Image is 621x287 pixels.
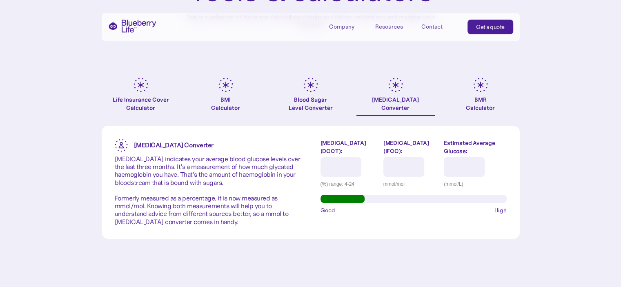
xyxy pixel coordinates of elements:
[321,206,335,214] span: Good
[375,23,403,30] div: Resources
[272,78,350,116] a: Blood SugarLevel Converter
[211,96,240,112] div: BMI Calculator
[441,78,520,116] a: BMRCalculator
[321,180,377,188] div: (%) range: 4-24
[108,20,156,33] a: home
[444,139,506,155] label: Estimated Average Glucose:
[102,96,180,112] div: Life Insurance Cover Calculator
[329,23,354,30] div: Company
[134,141,214,149] strong: [MEDICAL_DATA] Converter
[476,23,505,31] div: Get a quote
[289,96,333,112] div: Blood Sugar Level Converter
[383,180,438,188] div: mmol/mol
[421,20,458,33] a: Contact
[444,180,506,188] div: (mmol/L)
[321,139,377,155] label: [MEDICAL_DATA] (DCCT):
[467,20,513,34] a: Get a quote
[383,139,438,155] label: [MEDICAL_DATA] (IFCC):
[466,96,495,112] div: BMR Calculator
[115,155,301,226] p: [MEDICAL_DATA] indicates your average blood glucose levels over the last three months. It’s a mea...
[372,96,419,112] div: [MEDICAL_DATA] Converter
[494,206,507,214] span: High
[329,20,366,33] div: Company
[375,20,412,33] div: Resources
[187,78,265,116] a: BMICalculator
[356,78,435,116] a: [MEDICAL_DATA]Converter
[421,23,443,30] div: Contact
[102,78,180,116] a: Life Insurance Cover Calculator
